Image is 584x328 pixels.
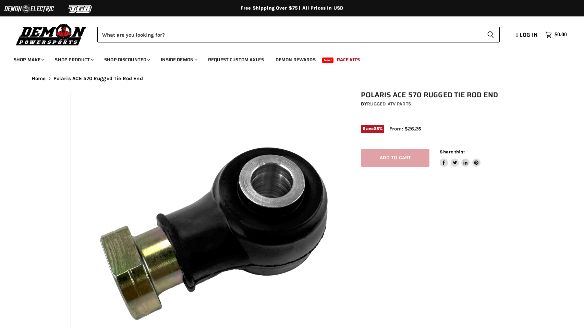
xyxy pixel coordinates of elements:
[361,91,517,99] h1: Polaris ACE 570 Rugged Tie Rod End
[97,27,500,42] form: Product
[18,76,566,81] nav: Breadcrumbs
[270,53,321,67] a: Demon Rewards
[156,53,202,67] a: Inside Demon
[374,126,379,131] span: 25
[322,58,334,63] span: New!
[32,76,46,81] a: Home
[203,53,269,67] a: Request Custom Axles
[542,30,570,40] a: $0.00
[55,2,106,15] img: TGB Logo 2
[367,101,411,107] a: Rugged ATV Parts
[440,149,480,167] aside: Share this:
[97,27,482,42] input: Search
[50,53,98,67] a: Shop Product
[513,32,542,38] a: Log in
[9,53,48,67] a: Shop Make
[555,31,567,38] span: $0.00
[9,50,565,67] ul: Main menu
[389,126,421,132] span: From: $26.25
[482,27,500,42] button: Search
[14,22,89,47] img: Demon Powersports
[520,30,538,39] span: Log in
[18,5,566,11] div: Free Shipping Over $75 | All Prices In USD
[332,53,365,67] a: Race Kits
[3,2,55,15] img: Demon Electric Logo 2
[440,149,464,154] span: Share this:
[361,125,384,133] span: Save %
[53,76,143,81] span: Polaris ACE 570 Rugged Tie Rod End
[361,100,517,108] div: by
[99,53,154,67] a: Shop Discounted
